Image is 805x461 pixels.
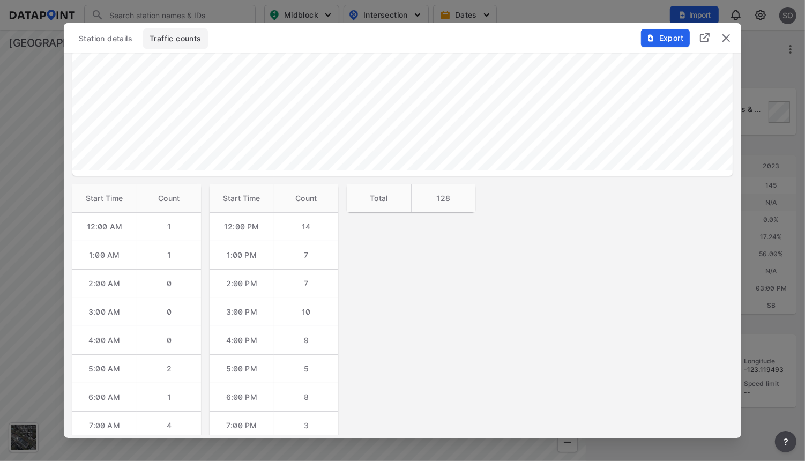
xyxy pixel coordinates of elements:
[647,33,683,43] span: Export
[210,298,274,326] td: 3:00 PM
[137,298,201,326] td: 0
[72,383,137,412] td: 6:00 AM
[72,213,137,241] td: 12:00 AM
[137,241,201,270] td: 1
[210,270,274,298] td: 2:00 PM
[79,33,132,44] span: Station details
[274,241,338,270] td: 7
[137,213,201,241] td: 1
[210,383,274,412] td: 6:00 PM
[72,270,137,298] td: 2:00 AM
[274,355,338,383] td: 5
[210,184,274,213] th: Start Time
[210,213,274,241] td: 12:00 PM
[137,326,201,355] td: 0
[137,270,201,298] td: 0
[210,412,274,440] td: 7:00 PM
[137,184,201,213] th: Count
[150,33,202,44] span: Traffic counts
[210,326,274,355] td: 4:00 PM
[347,184,411,212] th: Total
[274,184,338,213] th: Count
[72,355,137,383] td: 5:00 AM
[210,241,274,270] td: 1:00 PM
[137,412,201,440] td: 4
[210,355,274,383] td: 5:00 PM
[72,298,137,326] td: 3:00 AM
[274,326,338,355] td: 9
[646,34,655,42] img: File%20-%20Download.70cf71cd.svg
[274,298,338,326] td: 10
[274,213,338,241] td: 14
[274,270,338,298] td: 7
[274,412,338,440] td: 3
[137,355,201,383] td: 2
[641,29,690,47] button: Export
[347,184,475,212] table: customized table
[720,32,733,44] img: close.efbf2170.svg
[137,383,201,412] td: 1
[72,326,137,355] td: 4:00 AM
[720,32,733,44] button: delete
[698,31,711,44] img: full_screen.b7bf9a36.svg
[72,412,137,440] td: 7:00 AM
[775,431,796,452] button: more
[781,435,790,448] span: ?
[411,184,475,212] th: 128
[72,241,137,270] td: 1:00 AM
[72,184,137,213] th: Start Time
[274,383,338,412] td: 8
[72,28,733,49] div: basic tabs example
